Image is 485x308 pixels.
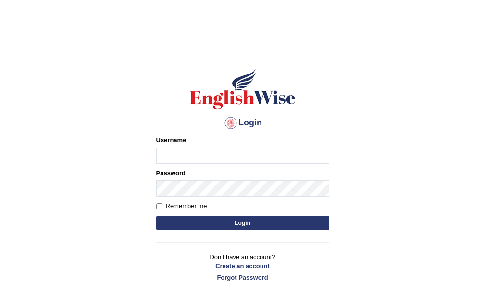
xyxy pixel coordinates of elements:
[188,67,298,111] img: Logo of English Wise sign in for intelligent practice with AI
[156,115,329,131] h4: Login
[156,252,329,282] p: Don't have an account?
[156,273,329,282] a: Forgot Password
[156,216,329,230] button: Login
[156,201,207,211] label: Remember me
[156,203,162,209] input: Remember me
[156,261,329,271] a: Create an account
[156,136,187,145] label: Username
[156,169,186,178] label: Password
